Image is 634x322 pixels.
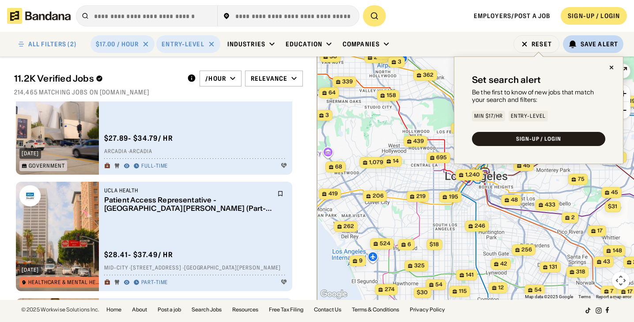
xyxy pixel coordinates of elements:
[29,163,65,168] div: Government
[21,307,99,312] div: © 2025 Workwise Solutions Inc.
[466,271,474,279] span: 141
[14,101,303,300] div: grid
[387,92,396,99] span: 158
[435,281,442,288] span: 54
[373,192,384,200] span: 206
[393,157,399,165] span: 14
[104,148,287,155] div: Arcadia · Arcadia
[475,222,485,230] span: 246
[369,159,383,166] span: 1,079
[104,265,287,272] div: Mid-City · [STREET_ADDRESS] · [GEOGRAPHIC_DATA][PERSON_NAME]
[532,41,552,47] div: Reset
[374,54,385,61] span: 266
[269,307,303,312] a: Free Tax Filing
[319,288,348,300] img: Google
[521,246,532,254] span: 256
[603,258,610,266] span: 43
[227,40,265,48] div: Industries
[141,279,168,286] div: Part-time
[472,75,541,85] div: Set search alert
[449,193,458,201] span: 195
[523,162,530,169] span: 45
[611,288,614,295] span: 7
[328,89,336,97] span: 64
[578,176,585,183] span: 75
[352,307,399,312] a: Terms & Conditions
[328,190,338,198] span: 419
[286,40,322,48] div: Education
[141,163,168,170] div: Full-time
[251,75,287,82] div: Relevance
[511,113,546,119] div: Entry-Level
[498,284,504,292] span: 12
[19,185,41,206] img: UCLA Health logo
[104,250,173,259] div: $ 28.41 - $37.49 / hr
[417,289,428,296] span: $30
[96,40,139,48] div: $17.00 / hour
[158,307,181,312] a: Post a job
[106,307,121,312] a: Home
[525,294,573,299] span: Map data ©2025 Google
[578,294,591,299] a: Terms (opens in new tab)
[385,286,394,293] span: 274
[359,257,362,265] span: 9
[474,113,503,119] div: Min $17/hr
[581,40,618,48] div: Save Alert
[576,268,585,276] span: 318
[516,136,561,142] div: SIGN-UP / LOGIN
[597,227,603,235] span: 17
[612,272,630,289] button: Map camera controls
[342,78,353,86] span: 339
[500,260,507,268] span: 42
[410,307,445,312] a: Privacy Policy
[28,41,76,47] div: ALL FILTERS (2)
[549,263,557,271] span: 131
[330,53,337,60] span: 50
[568,12,620,20] div: SIGN-UP / LOGIN
[608,203,617,210] span: $31
[335,163,342,171] span: 68
[343,223,354,230] span: 262
[430,241,439,247] span: $18
[611,189,618,196] span: 45
[413,138,424,145] span: 439
[28,280,100,285] div: Healthcare & Mental Health
[22,267,39,273] div: [DATE]
[343,40,380,48] div: Companies
[474,12,550,20] a: Employers/Post a job
[205,75,226,82] div: /hour
[511,196,518,204] span: 48
[104,187,272,194] div: UCLA Health
[314,307,341,312] a: Contact Us
[423,71,434,79] span: 362
[408,241,411,248] span: 6
[398,58,401,66] span: 3
[132,307,147,312] a: About
[414,262,425,270] span: 325
[104,196,272,213] div: Patient Access Representative - [GEOGRAPHIC_DATA][PERSON_NAME] (Part-Time)
[162,40,204,48] div: Entry-Level
[232,307,258,312] a: Resources
[571,214,575,221] span: 2
[14,88,303,96] div: 214,465 matching jobs on [DOMAIN_NAME]
[325,112,329,119] span: 3
[472,89,605,104] div: Be the first to know of new jobs that match your search and filters:
[319,288,348,300] a: Open this area in Google Maps (opens a new window)
[459,288,467,295] span: 115
[416,193,426,200] span: 219
[7,8,71,24] img: Bandana logotype
[465,171,480,179] span: 1,240
[627,288,633,296] span: 17
[14,73,180,84] div: 11.2K Verified Jobs
[104,134,173,143] div: $ 27.89 - $34.79 / hr
[380,240,390,247] span: 524
[192,307,222,312] a: Search Jobs
[613,247,622,255] span: 148
[596,294,631,299] a: Report a map error
[436,154,447,161] span: 695
[22,151,39,156] div: [DATE]
[545,201,555,209] span: 433
[534,286,541,294] span: 54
